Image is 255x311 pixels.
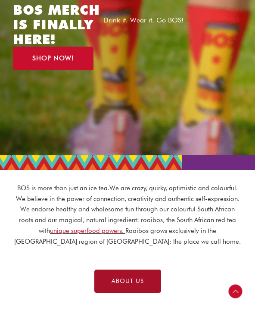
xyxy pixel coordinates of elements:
span: SHOP NOW! [32,55,74,62]
a: BOS MERCH IS FINALLY HERE! [13,2,100,47]
p: Drink it. Wear it. Go BOS! [103,17,185,24]
span: ABOUT US [112,278,144,284]
a: ABOUT US [94,270,161,293]
a: SHOP NOW! [13,47,93,70]
a: unique superfood powers. [50,227,124,235]
p: BOS is more than just an ice tea. We are crazy, quirky, optimistic and colourful. We believe in t... [13,183,242,247]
